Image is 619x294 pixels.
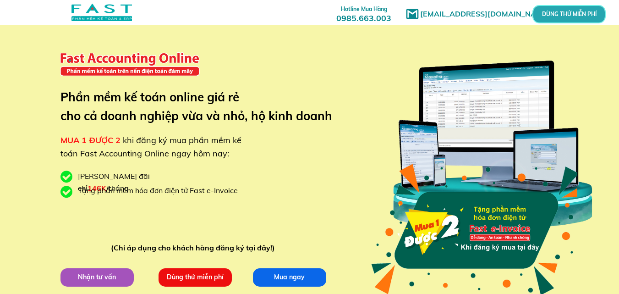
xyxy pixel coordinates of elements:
[420,8,555,20] h1: [EMAIL_ADDRESS][DOMAIN_NAME]
[60,135,241,159] span: khi đăng ký mua phần mềm kế toán Fast Accounting Online ngay hôm nay:
[78,185,245,197] div: Tặng phần mềm hóa đơn điện tử Fast e-Invoice
[78,171,197,194] div: [PERSON_NAME] đãi chỉ /tháng
[158,268,231,286] p: Dùng thử miễn phí
[60,268,133,286] p: Nhận tư vấn
[326,3,401,23] h3: 0985.663.003
[252,268,326,286] p: Mua ngay
[60,135,121,145] span: MUA 1 ĐƯỢC 2
[111,242,279,254] div: (Chỉ áp dụng cho khách hàng đăng ký tại đây!)
[558,11,581,17] p: DÙNG THỬ MIỄN PHÍ
[341,6,387,12] span: Hotline Mua Hàng
[88,183,106,193] span: 146K
[60,88,346,126] h3: Phần mềm kế toán online giá rẻ cho cả doanh nghiệp vừa và nhỏ, hộ kinh doanh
